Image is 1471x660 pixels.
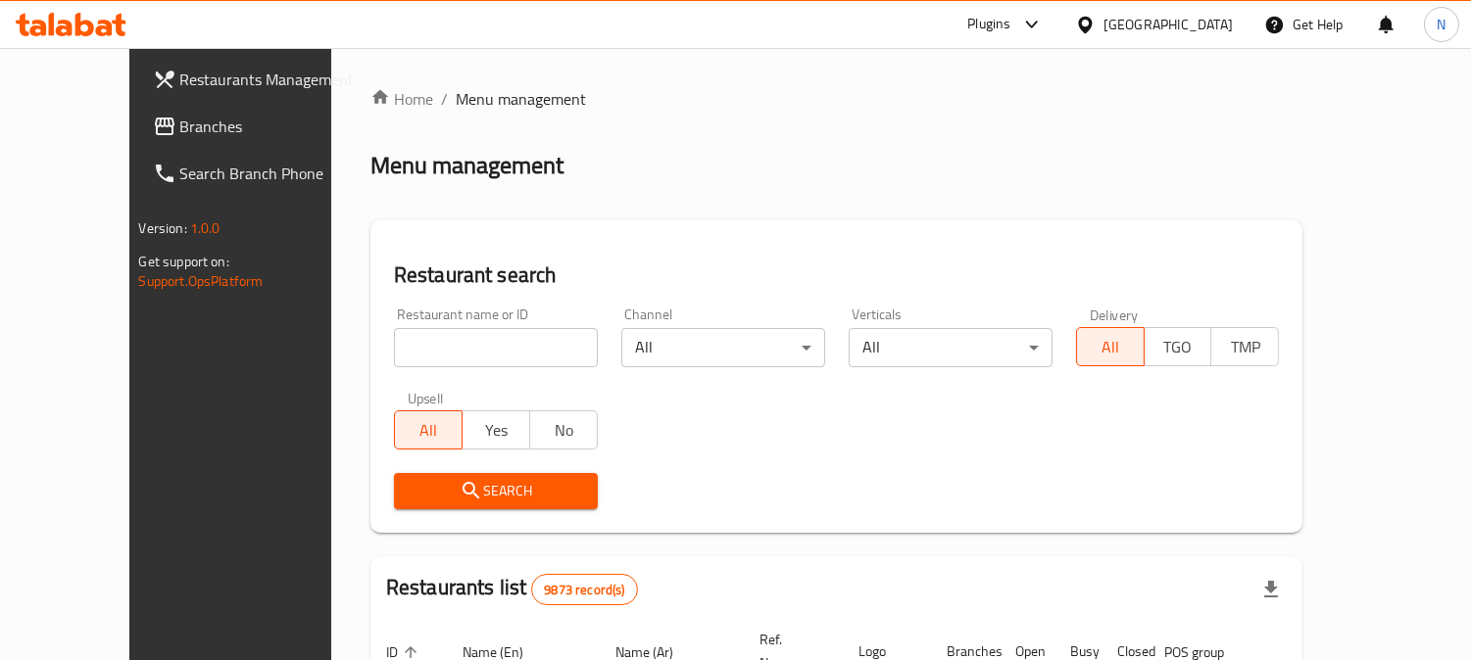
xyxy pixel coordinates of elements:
[180,115,360,138] span: Branches
[190,215,221,241] span: 1.0.0
[529,410,598,449] button: No
[139,249,229,274] span: Get support on:
[1103,14,1233,35] div: [GEOGRAPHIC_DATA]
[1152,333,1204,361] span: TGO
[394,473,598,509] button: Search
[967,13,1010,36] div: Plugins
[1248,566,1295,613] div: Export file
[532,581,636,599] span: 9873 record(s)
[180,162,360,185] span: Search Branch Phone
[180,68,360,91] span: Restaurants Management
[1085,333,1137,361] span: All
[410,479,582,503] span: Search
[394,328,598,367] input: Search for restaurant name or ID..
[370,87,433,111] a: Home
[462,410,530,449] button: Yes
[621,328,825,367] div: All
[470,416,522,445] span: Yes
[531,574,637,605] div: Total records count
[370,87,1303,111] nav: breadcrumb
[1219,333,1271,361] span: TMP
[370,150,564,181] h2: Menu management
[408,391,444,404] label: Upsell
[456,87,586,111] span: Menu management
[137,150,375,197] a: Search Branch Phone
[139,268,264,294] a: Support.OpsPlatform
[1144,327,1212,366] button: TGO
[1210,327,1279,366] button: TMP
[394,260,1280,290] h2: Restaurant search
[1090,307,1139,321] label: Delivery
[139,215,187,241] span: Version:
[137,56,375,103] a: Restaurants Management
[386,573,638,605] h2: Restaurants list
[538,416,590,445] span: No
[849,328,1053,367] div: All
[137,103,375,150] a: Branches
[1076,327,1145,366] button: All
[403,416,455,445] span: All
[441,87,448,111] li: /
[1437,14,1446,35] span: N
[394,410,463,449] button: All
